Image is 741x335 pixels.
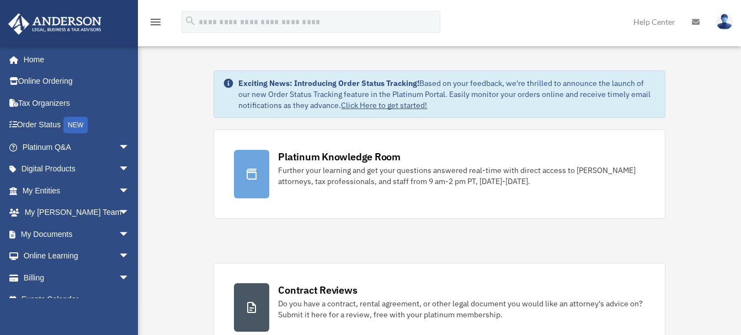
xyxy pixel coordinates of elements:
[278,150,401,164] div: Platinum Knowledge Room
[8,48,141,71] a: Home
[119,267,141,289] span: arrow_drop_down
[278,165,644,187] div: Further your learning and get your questions answered real-time with direct access to [PERSON_NAM...
[8,136,146,158] a: Platinum Q&Aarrow_drop_down
[8,180,146,202] a: My Entitiesarrow_drop_down
[716,14,733,30] img: User Pic
[238,78,655,111] div: Based on your feedback, we're thrilled to announce the launch of our new Order Status Tracking fe...
[119,202,141,224] span: arrow_drop_down
[8,267,146,289] a: Billingarrow_drop_down
[119,223,141,246] span: arrow_drop_down
[184,15,196,27] i: search
[8,92,146,114] a: Tax Organizers
[119,245,141,268] span: arrow_drop_down
[8,202,146,224] a: My [PERSON_NAME] Teamarrow_drop_down
[8,223,146,245] a: My Documentsarrow_drop_down
[341,100,427,110] a: Click Here to get started!
[8,71,146,93] a: Online Ordering
[8,114,146,137] a: Order StatusNEW
[63,117,88,133] div: NEW
[278,298,644,320] div: Do you have a contract, rental agreement, or other legal document you would like an attorney's ad...
[119,158,141,181] span: arrow_drop_down
[149,15,162,29] i: menu
[149,19,162,29] a: menu
[8,158,146,180] a: Digital Productsarrow_drop_down
[214,129,665,219] a: Platinum Knowledge Room Further your learning and get your questions answered real-time with dire...
[5,13,105,35] img: Anderson Advisors Platinum Portal
[8,289,146,311] a: Events Calendar
[8,245,146,267] a: Online Learningarrow_drop_down
[278,283,357,297] div: Contract Reviews
[119,180,141,202] span: arrow_drop_down
[119,136,141,159] span: arrow_drop_down
[238,78,419,88] strong: Exciting News: Introducing Order Status Tracking!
